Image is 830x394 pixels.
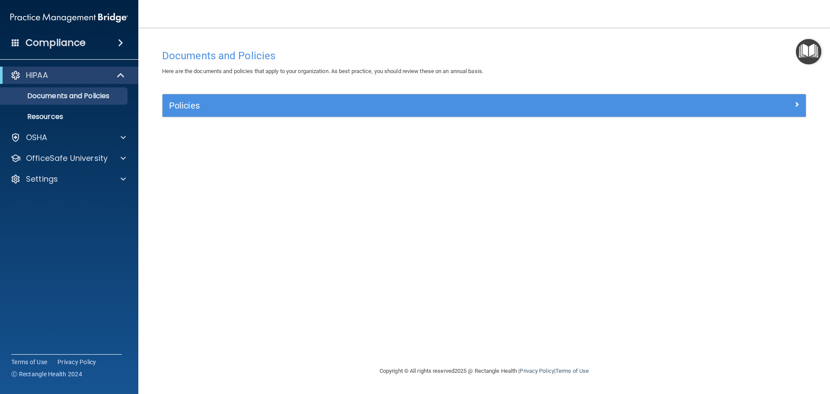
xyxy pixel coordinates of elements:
a: Settings [10,174,126,184]
a: Terms of Use [555,368,589,374]
a: OSHA [10,132,126,143]
a: HIPAA [10,70,125,80]
iframe: Drift Widget Chat Controller [787,334,820,367]
h4: Compliance [26,37,86,49]
a: Privacy Policy [57,358,96,366]
img: PMB logo [10,9,128,26]
span: Ⓒ Rectangle Health 2024 [11,370,82,378]
a: OfficeSafe University [10,153,126,163]
h4: Documents and Policies [162,50,806,61]
p: Documents and Policies [6,92,124,100]
h5: Policies [169,101,638,110]
p: OfficeSafe University [26,153,108,163]
span: Here are the documents and policies that apply to your organization. As best practice, you should... [162,68,483,74]
div: Copyright © All rights reserved 2025 @ Rectangle Health | | [326,357,642,385]
p: Settings [26,174,58,184]
p: Resources [6,112,124,121]
a: Policies [169,99,799,112]
button: Open Resource Center [796,39,821,64]
a: Privacy Policy [520,368,554,374]
p: OSHA [26,132,48,143]
p: HIPAA [26,70,48,80]
a: Terms of Use [11,358,47,366]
